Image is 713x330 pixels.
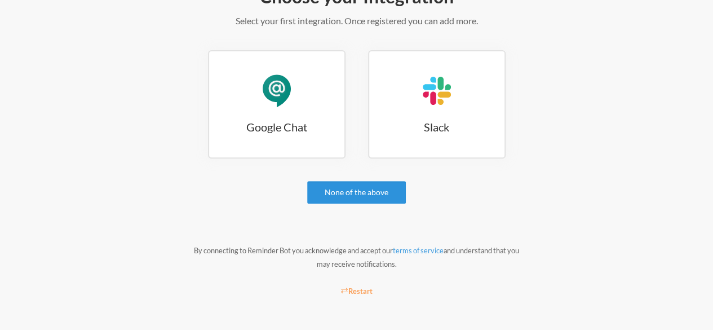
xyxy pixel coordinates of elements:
[369,119,504,135] h3: Slack
[393,246,444,255] a: terms of service
[341,287,373,296] small: Restart
[209,119,344,135] h3: Google Chat
[194,246,519,269] small: By connecting to Reminder Bot you acknowledge and accept our and understand that you may receive ...
[34,14,679,28] p: Select your first integration. Once registered you can add more.
[307,181,406,204] a: None of the above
